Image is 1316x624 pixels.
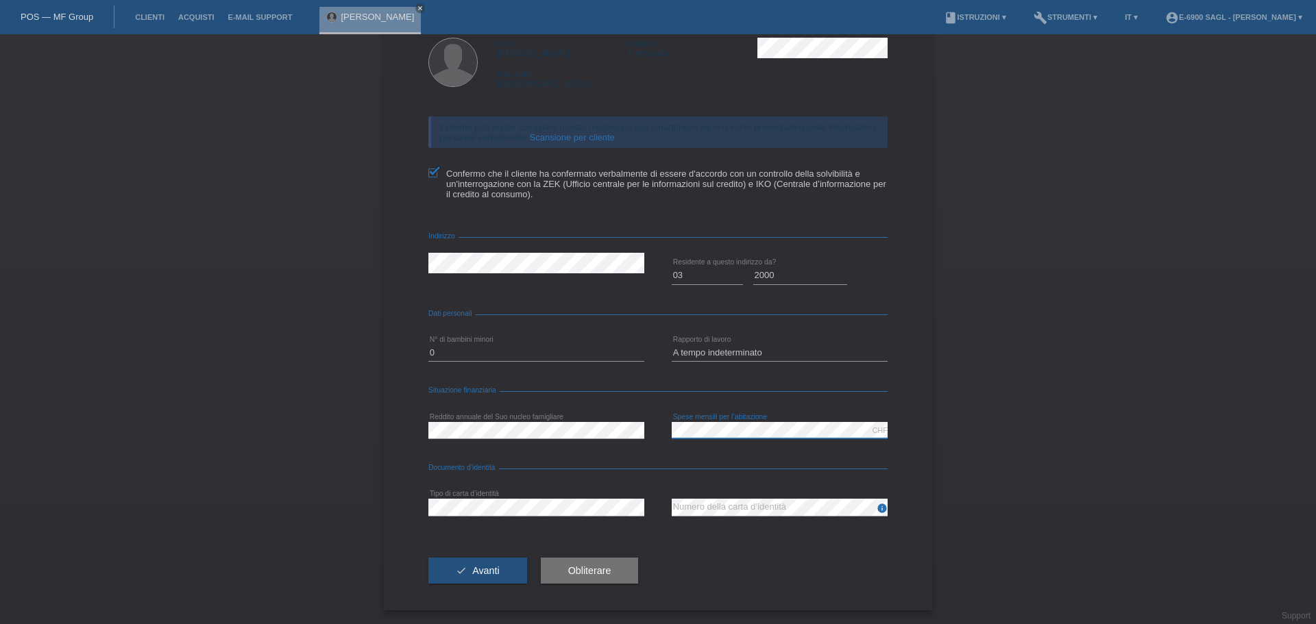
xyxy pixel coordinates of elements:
[341,12,414,22] a: [PERSON_NAME]
[1158,13,1309,21] a: account_circleE-6900 Sagl - [PERSON_NAME] ▾
[171,13,221,21] a: Acquisti
[937,13,1013,21] a: bookIstruzioni ▾
[428,232,459,240] span: Indirizzo
[627,38,757,58] div: Tremolada
[1027,13,1104,21] a: buildStrumenti ▾
[944,11,958,25] i: book
[428,310,476,317] span: Dati personali
[428,558,527,584] button: check Avanti
[417,5,424,12] i: close
[472,565,499,576] span: Avanti
[415,3,425,13] a: close
[530,132,615,142] a: Scansione per cliente
[1118,13,1145,21] a: IT ▾
[497,70,533,78] span: Nationalità
[627,39,660,47] span: Cognome
[568,565,611,576] span: Obliterare
[872,426,888,434] div: CHF
[428,386,500,394] span: Situazione finanziaria
[428,169,888,199] label: Confermo che il cliente ha confermato verbalmente di essere d'accordo con un controllo della solv...
[128,13,171,21] a: Clienti
[541,558,639,584] button: Obliterare
[1282,611,1311,621] a: Support
[428,464,499,471] span: Documento d’identità
[877,503,888,514] i: info
[221,13,300,21] a: E-mail Support
[877,507,888,515] a: info
[1165,11,1179,25] i: account_circle
[497,68,627,89] div: [GEOGRAPHIC_DATA]
[1034,11,1047,25] i: build
[456,565,467,576] i: check
[428,116,888,148] div: Il cliente può anche compilare questo modulo sul suo smartphone se non vuole presentare queste in...
[21,12,93,22] a: POS — MF Group
[497,39,517,47] span: Nome
[497,38,627,58] div: [PERSON_NAME]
